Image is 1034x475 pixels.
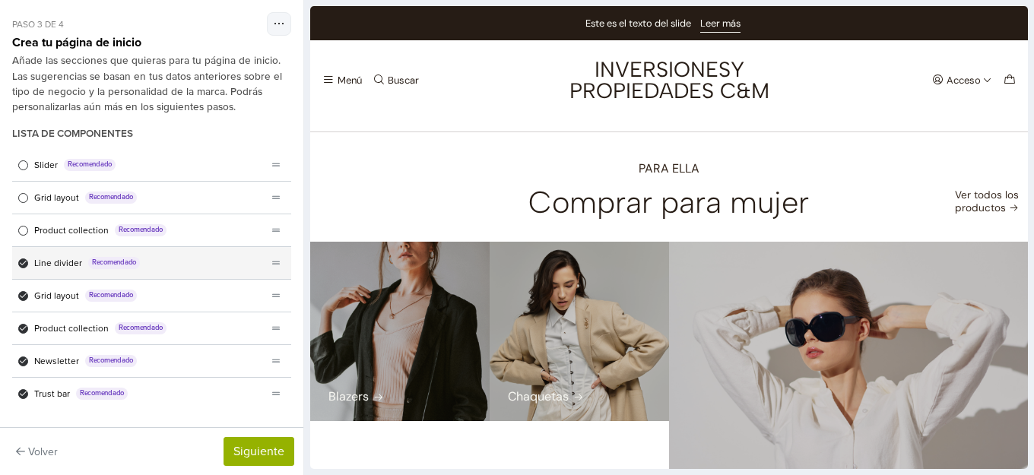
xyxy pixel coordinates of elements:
h3: Crea tu página de inicio [12,36,141,50]
div: theme_generator.components.drag_reorder [267,352,285,370]
span: Product collection [34,321,109,335]
div: theme_generator.components.drag_reorder [267,287,285,305]
div: theme_generator.components.drag_reorder [267,385,285,403]
span: Recomendado [88,257,140,269]
span: Grid layout [34,289,79,302]
span: Recomendado [115,224,167,236]
a: Ver todos los productos [607,181,709,211]
span: Product collection [34,223,109,237]
span: Blazers [18,385,59,397]
h2: Comprar para mujer [128,183,588,209]
span: Recomendado [85,192,137,204]
span: Recomendado [115,322,167,334]
button: Menú [9,63,55,84]
div: theme_generator.components.drag_reorder [267,188,285,207]
a: INVERSIONESY PROPIEDADES C&M [249,52,470,95]
span: Slider [34,158,58,172]
span: Recomendado [85,290,137,302]
div: theme_generator.components.drag_reorder [267,254,285,272]
span: Recomendado [76,388,128,400]
h4: Lista de componentes [12,128,133,140]
span: Recomendado [64,159,116,171]
span: Recomendado [85,355,137,367]
button: Carro [690,63,709,84]
button: Volver [9,440,65,464]
span: Line divider [34,256,82,270]
div: theme_generator.components.drag_reorder [267,319,285,337]
span: Grid layout [34,191,79,204]
div: Añade las secciones que quieras para tu página de inicio. Las sugerencias se basan en tus datos a... [12,53,291,116]
button: Siguiente [224,437,294,466]
button: Acceso [619,63,685,84]
span: Chaquetas [198,385,258,397]
a: Chaquetas [198,385,274,397]
ul: Lista de componentes [12,149,291,410]
button: Buscar [59,63,111,84]
div: Acceso [636,69,671,79]
div: Buscar [78,69,109,79]
div: theme_generator.components.drag_reorder [267,221,285,239]
a: Blazers [18,385,74,397]
span: Ver todos los productos [645,182,709,208]
span: Paso 3 de 4 [12,17,64,31]
span: Newsletter [34,354,79,368]
div: theme_generator.components.drag_reorder [267,156,285,174]
div: Menú [27,69,52,79]
div: Para ella [128,157,588,169]
span: Trust bar [34,387,70,401]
